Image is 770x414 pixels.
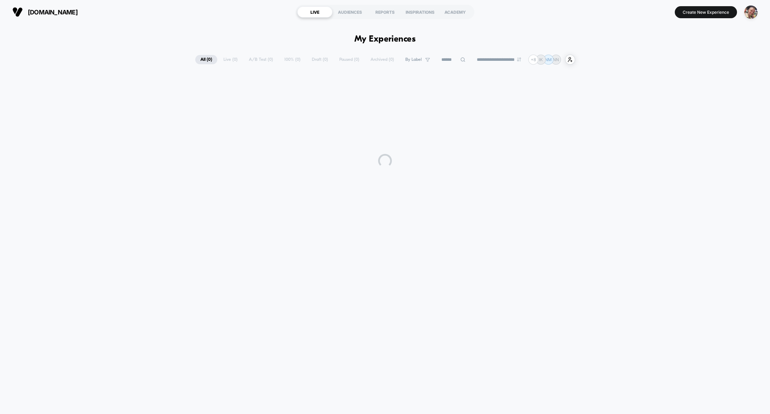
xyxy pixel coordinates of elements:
h1: My Experiences [354,34,416,44]
div: REPORTS [367,7,403,18]
div: ACADEMY [438,7,473,18]
button: [DOMAIN_NAME] [10,7,80,18]
span: [DOMAIN_NAME] [28,9,78,16]
img: end [517,57,521,61]
div: + 8 [528,55,538,65]
p: IK [539,57,543,62]
img: ppic [744,5,758,19]
p: NN [553,57,559,62]
div: LIVE [297,7,332,18]
div: INSPIRATIONS [403,7,438,18]
img: Visually logo [12,7,23,17]
span: By Label [405,57,422,62]
span: All ( 0 ) [195,55,217,64]
button: Create New Experience [675,6,737,18]
button: ppic [742,5,760,19]
p: NM [545,57,552,62]
div: AUDIENCES [332,7,367,18]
